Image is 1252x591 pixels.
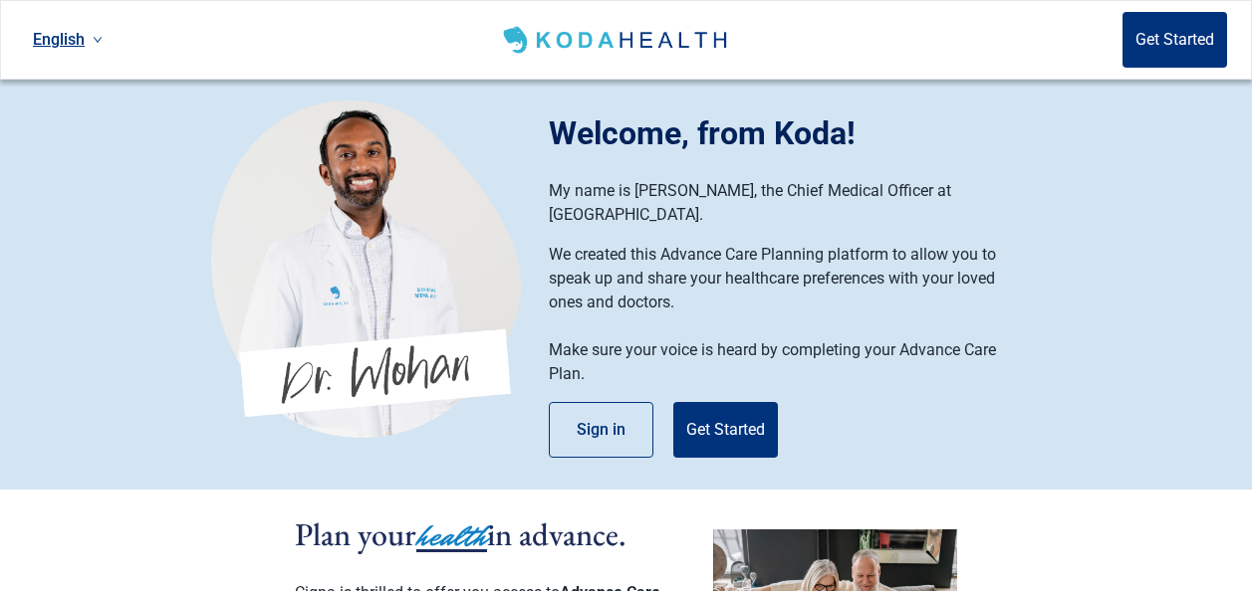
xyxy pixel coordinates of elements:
span: down [93,35,103,45]
h1: Welcome, from Koda! [549,109,1042,157]
p: We created this Advance Care Planning platform to allow you to speak up and share your healthcare... [549,243,1022,314]
span: in advance. [487,513,626,555]
img: Koda Health [499,24,735,56]
img: Koda Health [211,99,521,438]
button: Get Started [673,402,778,458]
span: health [416,514,487,558]
p: My name is [PERSON_NAME], the Chief Medical Officer at [GEOGRAPHIC_DATA]. [549,179,1022,227]
a: Current language: English [25,23,111,56]
span: Plan your [295,513,416,555]
button: Get Started [1123,12,1227,68]
button: Sign in [549,402,653,458]
p: Make sure your voice is heard by completing your Advance Care Plan. [549,338,1022,386]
